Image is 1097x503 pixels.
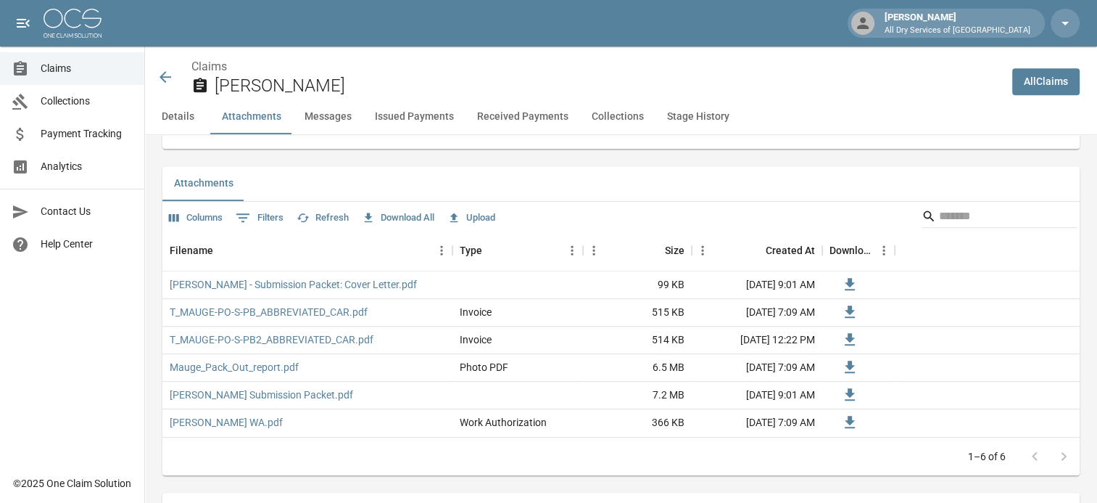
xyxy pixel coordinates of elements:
button: open drawer [9,9,38,38]
p: 1–6 of 6 [968,449,1006,464]
div: Search [922,205,1077,231]
button: Download All [358,207,438,229]
div: Invoice [460,332,492,347]
p: All Dry Services of [GEOGRAPHIC_DATA] [885,25,1030,37]
div: Filename [170,230,213,271]
span: Analytics [41,159,133,174]
button: Menu [561,240,583,261]
div: 99 KB [583,271,692,299]
a: T_MAUGE-PO-S-PB_ABBREVIATED_CAR.pdf [170,305,368,319]
button: Menu [873,240,895,261]
div: [DATE] 7:09 AM [692,299,822,327]
button: Select columns [165,207,226,229]
div: Work Authorization [460,415,547,430]
div: [DATE] 9:01 AM [692,271,822,299]
div: 514 KB [583,327,692,354]
img: ocs-logo-white-transparent.png [44,9,102,38]
button: Details [145,99,210,134]
button: Messages [293,99,363,134]
span: Help Center [41,237,133,252]
div: related-list tabs [162,166,1080,201]
nav: breadcrumb [191,58,1001,75]
div: 515 KB [583,299,692,327]
a: T_MAUGE-PO-S-PB2_ABBREVIATED_CAR.pdf [170,332,373,347]
h2: [PERSON_NAME] [215,75,1001,97]
div: Size [665,230,684,271]
span: Claims [41,61,133,76]
a: Mauge_Pack_Out_report.pdf [170,360,299,375]
div: Created At [692,230,822,271]
button: Received Payments [465,99,580,134]
div: Type [452,230,583,271]
a: [PERSON_NAME] - Submission Packet: Cover Letter.pdf [170,277,417,292]
button: Menu [583,240,605,261]
div: 6.5 MB [583,354,692,382]
button: Menu [692,240,713,261]
button: Menu [431,240,452,261]
div: 7.2 MB [583,382,692,409]
div: Invoice [460,305,492,319]
button: Attachments [162,166,245,201]
button: Stage History [655,99,741,134]
div: anchor tabs [145,99,1097,134]
button: Collections [580,99,655,134]
div: 366 KB [583,409,692,437]
span: Contact Us [41,204,133,219]
div: [PERSON_NAME] [879,10,1036,36]
div: Created At [766,230,815,271]
div: Size [583,230,692,271]
div: [DATE] 12:22 PM [692,327,822,354]
a: [PERSON_NAME] WA.pdf [170,415,283,430]
div: [DATE] 9:01 AM [692,382,822,409]
button: Upload [444,207,499,229]
div: Download [829,230,873,271]
a: Claims [191,60,227,73]
div: Type [460,230,482,271]
span: Payment Tracking [41,126,133,142]
span: Collections [41,94,133,109]
div: Photo PDF [460,360,508,375]
div: [DATE] 7:09 AM [692,354,822,382]
button: Refresh [293,207,352,229]
div: Filename [162,230,452,271]
div: © 2025 One Claim Solution [13,476,131,491]
button: Show filters [232,206,287,229]
a: AllClaims [1012,68,1080,95]
div: Download [822,230,895,271]
button: Issued Payments [363,99,465,134]
a: [PERSON_NAME] Submission Packet.pdf [170,388,353,402]
div: [DATE] 7:09 AM [692,409,822,437]
button: Attachments [210,99,293,134]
